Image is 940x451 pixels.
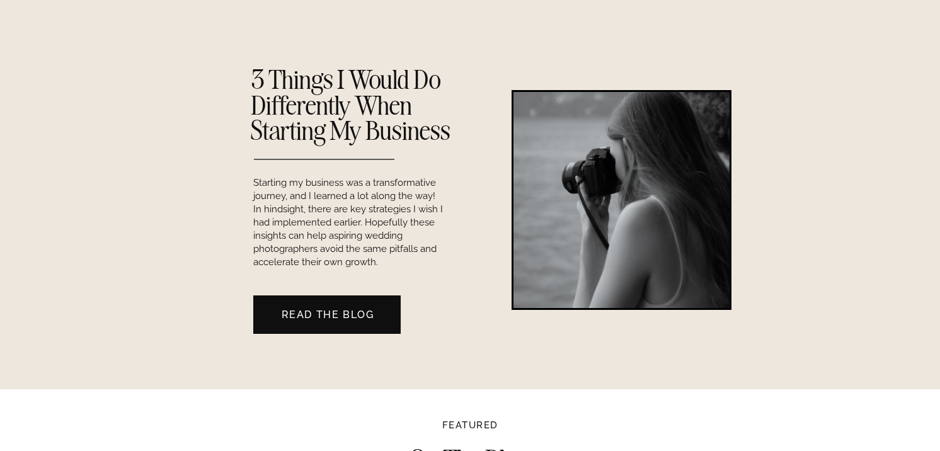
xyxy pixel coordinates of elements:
h2: featured [430,421,510,434]
a: Read the Blog [254,307,401,321]
p: Starting my business was a transformative journey, and I learned a lot along the way! In hindsigh... [253,176,445,273]
a: 3 Things I Would Do Differently When Starting My Business [251,67,457,149]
